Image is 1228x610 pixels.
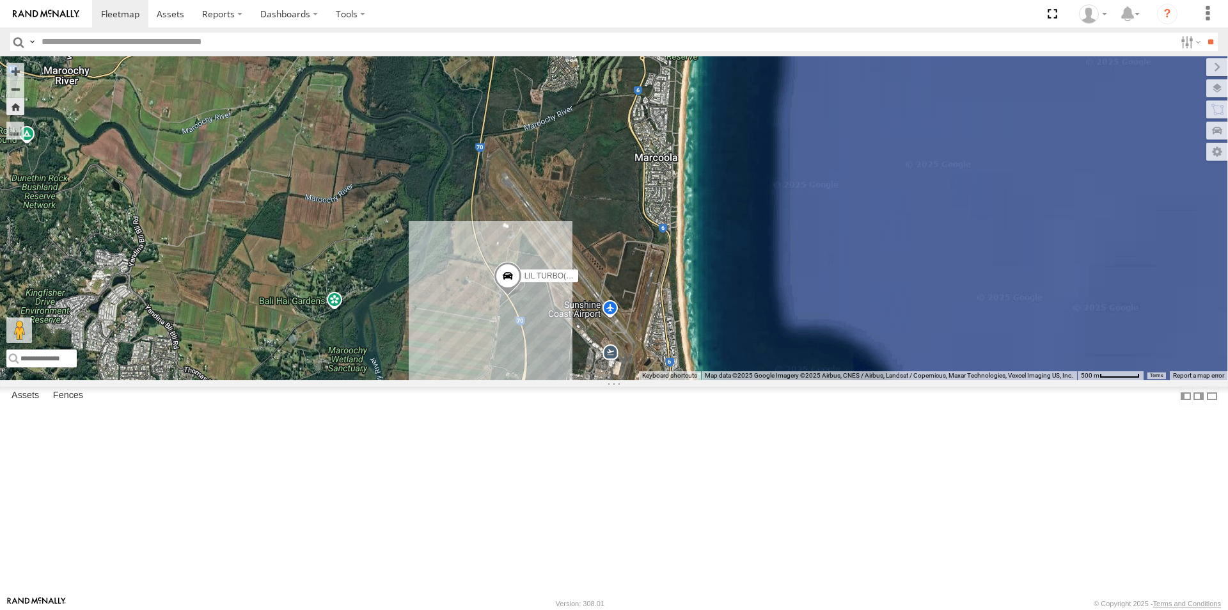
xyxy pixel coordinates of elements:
button: Keyboard shortcuts [642,371,697,380]
button: Zoom out [6,80,24,98]
button: Zoom Home [6,98,24,115]
div: Laura Van Bruggen [1074,4,1112,24]
button: Zoom in [6,63,24,80]
a: Visit our Website [7,597,66,610]
label: Dock Summary Table to the Right [1192,387,1205,405]
i: ? [1157,4,1177,24]
label: Search Query [27,33,37,51]
label: Map Settings [1206,143,1228,161]
button: Drag Pegman onto the map to open Street View [6,317,32,343]
span: Map data ©2025 Google Imagery ©2025 Airbus, CNES / Airbus, Landsat / Copernicus, Maxar Technologi... [705,372,1073,379]
a: Terms and Conditions [1153,600,1221,607]
label: Assets [5,387,45,405]
div: © Copyright 2025 - [1094,600,1221,607]
label: Fences [47,387,90,405]
label: Dock Summary Table to the Left [1179,387,1192,405]
button: Map scale: 500 m per 59 pixels [1077,371,1144,380]
div: Version: 308.01 [556,600,604,607]
span: LIL TURBO(SMALL TRUCK) [524,271,622,280]
img: rand-logo.svg [13,10,79,19]
label: Hide Summary Table [1206,387,1218,405]
span: 500 m [1081,372,1099,379]
a: Terms (opens in new tab) [1150,373,1163,378]
a: Report a map error [1173,372,1224,379]
label: Measure [6,122,24,140]
label: Search Filter Options [1176,33,1203,51]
